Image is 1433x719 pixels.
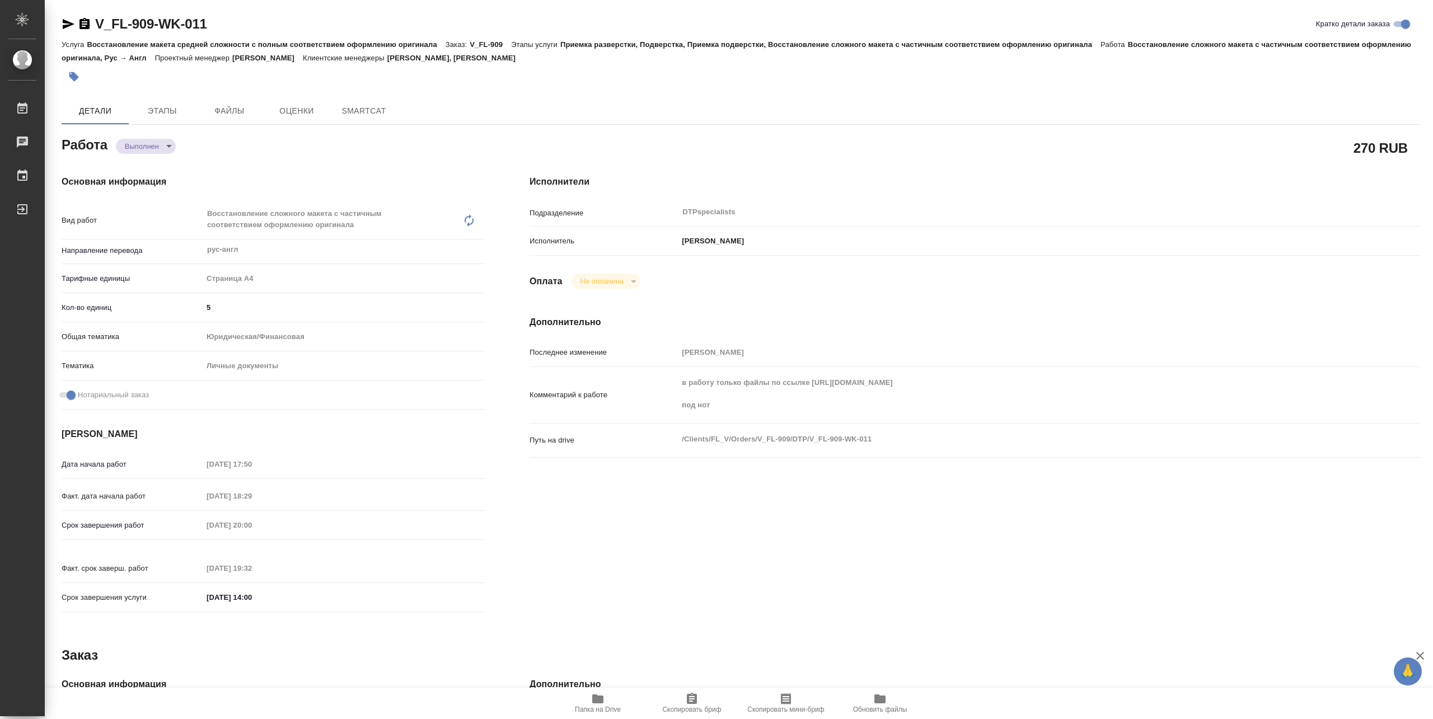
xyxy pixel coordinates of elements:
p: Клиентские менеджеры [303,54,387,62]
p: Подразделение [530,208,678,219]
input: Пустое поле [678,344,1346,360]
span: Скопировать бриф [662,706,721,713]
p: Приемка разверстки, Подверстка, Приемка подверстки, Восстановление сложного макета с частичным со... [560,40,1100,49]
p: Срок завершения услуги [62,592,203,603]
p: [PERSON_NAME] [232,54,303,62]
span: Папка на Drive [575,706,621,713]
button: Скопировать ссылку [78,17,91,31]
h4: Основная информация [62,175,485,189]
button: Скопировать бриф [645,688,739,719]
p: Исполнитель [530,236,678,247]
p: Вид работ [62,215,203,226]
input: Пустое поле [203,488,301,504]
h4: Дополнительно [530,316,1421,329]
p: Срок завершения работ [62,520,203,531]
h4: [PERSON_NAME] [62,427,485,441]
input: ✎ Введи что-нибудь [203,589,301,605]
button: Обновить файлы [833,688,927,719]
span: Оценки [270,104,324,118]
input: ✎ Введи что-нибудь [203,299,485,316]
p: Тарифные единицы [62,273,203,284]
a: V_FL-909-WK-011 [95,16,207,31]
p: Работа [1100,40,1128,49]
p: V_FL-909 [470,40,511,49]
h2: 270 RUB [1354,138,1408,157]
button: Скопировать мини-бриф [739,688,833,719]
span: Обновить файлы [853,706,907,713]
span: SmartCat [337,104,391,118]
div: Юридическая/Финансовая [203,327,485,346]
input: Пустое поле [203,456,301,472]
p: Факт. срок заверш. работ [62,563,203,574]
p: Комментарий к работе [530,389,678,401]
p: Восстановление макета средней сложности с полным соответствием оформлению оригинала [87,40,445,49]
p: Проектный менеджер [155,54,232,62]
p: Заказ: [446,40,470,49]
input: Пустое поле [203,560,301,576]
h2: Работа [62,134,107,154]
p: Этапы услуги [511,40,560,49]
input: Пустое поле [203,517,301,533]
span: Файлы [203,104,256,118]
h4: Дополнительно [530,678,1421,691]
textarea: в работу только файлы по ссылке [URL][DOMAIN_NAME] под нот [678,373,1346,415]
span: Детали [68,104,122,118]
button: 🙏 [1394,657,1422,685]
button: Скопировать ссылку для ЯМессенджера [62,17,75,31]
p: Тематика [62,360,203,372]
p: Дата начала работ [62,459,203,470]
button: Папка на Drive [551,688,645,719]
h4: Оплата [530,275,563,288]
p: Последнее изменение [530,347,678,358]
div: Личные документы [203,356,485,375]
span: Кратко детали заказа [1316,18,1390,30]
span: 🙏 [1398,660,1417,683]
h4: Исполнители [530,175,1421,189]
p: [PERSON_NAME] [678,236,744,247]
div: Выполнен [116,139,176,154]
h2: Заказ [62,646,98,664]
p: Факт. дата начала работ [62,491,203,502]
h4: Основная информация [62,678,485,691]
p: Кол-во единиц [62,302,203,313]
div: Выполнен [572,274,640,289]
span: Скопировать мини-бриф [747,706,824,713]
textarea: /Clients/FL_V/Orders/V_FL-909/DTP/V_FL-909-WK-011 [678,430,1346,449]
span: Нотариальный заказ [78,389,149,401]
button: Не оплачена [577,276,627,286]
p: [PERSON_NAME], [PERSON_NAME] [387,54,524,62]
button: Добавить тэг [62,64,86,89]
span: Этапы [135,104,189,118]
p: Направление перевода [62,245,203,256]
button: Выполнен [121,142,162,151]
p: Общая тематика [62,331,203,342]
div: Страница А4 [203,269,485,288]
p: Услуга [62,40,87,49]
p: Путь на drive [530,435,678,446]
